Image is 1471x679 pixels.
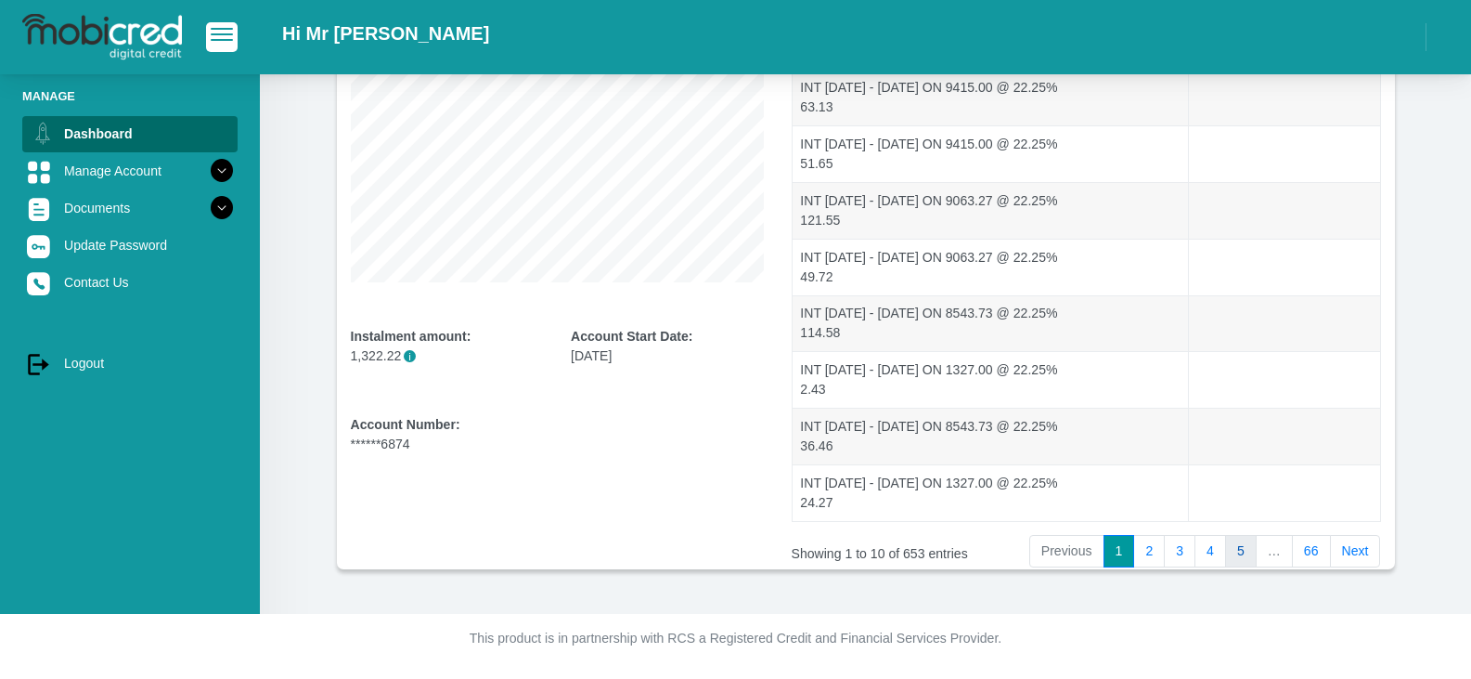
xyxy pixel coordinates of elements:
[1103,535,1135,568] a: 1
[793,408,1190,464] td: INT [DATE] - [DATE] ON 8543.73 @ 22.25% 36.46
[22,265,238,300] a: Contact Us
[282,22,489,45] h2: Hi Mr [PERSON_NAME]
[1133,535,1165,568] a: 2
[22,87,238,105] li: Manage
[793,125,1190,182] td: INT [DATE] - [DATE] ON 9415.00 @ 22.25% 51.65
[351,417,460,432] b: Account Number:
[1225,535,1257,568] a: 5
[22,153,238,189] a: Manage Account
[221,629,1251,648] p: This product is in partnership with RCS a Registered Credit and Financial Services Provider.
[22,190,238,226] a: Documents
[351,329,471,344] b: Instalment amount:
[1292,535,1331,568] a: 66
[792,533,1021,564] div: Showing 1 to 10 of 653 entries
[793,351,1190,408] td: INT [DATE] - [DATE] ON 1327.00 @ 22.25% 2.43
[1330,535,1381,568] a: Next
[793,182,1190,239] td: INT [DATE] - [DATE] ON 9063.27 @ 22.25% 121.55
[351,346,544,366] p: 1,322.22
[793,239,1190,295] td: INT [DATE] - [DATE] ON 9063.27 @ 22.25% 49.72
[1194,535,1226,568] a: 4
[793,464,1190,521] td: INT [DATE] - [DATE] ON 1327.00 @ 22.25% 24.27
[571,329,692,344] b: Account Start Date:
[571,327,764,366] div: [DATE]
[793,295,1190,352] td: INT [DATE] - [DATE] ON 8543.73 @ 22.25% 114.58
[22,346,238,381] a: Logout
[22,116,238,151] a: Dashboard
[793,69,1190,125] td: INT [DATE] - [DATE] ON 9415.00 @ 22.25% 63.13
[22,228,238,263] a: Update Password
[22,14,182,60] img: logo-mobicred.svg
[1164,535,1195,568] a: 3
[404,350,416,362] span: i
